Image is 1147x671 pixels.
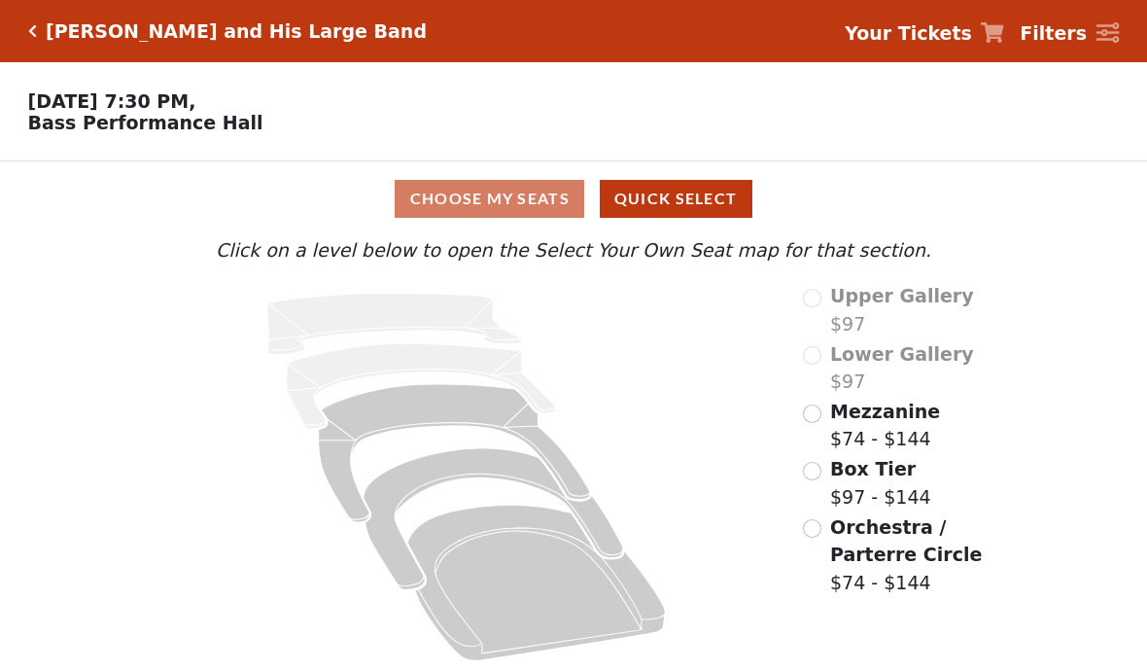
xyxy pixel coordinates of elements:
a: Your Tickets [845,19,1004,48]
label: $97 [830,282,974,337]
span: Box Tier [830,458,916,479]
label: $97 [830,340,974,396]
button: Quick Select [600,180,752,218]
label: $74 - $144 [830,398,940,453]
path: Upper Gallery - Seats Available: 0 [266,294,521,355]
span: Mezzanine [830,401,940,422]
span: Lower Gallery [830,343,974,365]
label: $97 - $144 [830,455,931,511]
path: Orchestra / Parterre Circle - Seats Available: 23 [407,506,665,661]
a: Filters [1020,19,1119,48]
h5: [PERSON_NAME] and His Large Band [46,20,427,43]
label: $74 - $144 [830,513,990,597]
p: Click on a level below to open the Select Your Own Seat map for that section. [157,236,991,265]
span: Orchestra / Parterre Circle [830,516,982,566]
strong: Your Tickets [845,22,972,44]
span: Upper Gallery [830,285,974,306]
a: Click here to go back to filters [28,24,37,38]
strong: Filters [1020,22,1087,44]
